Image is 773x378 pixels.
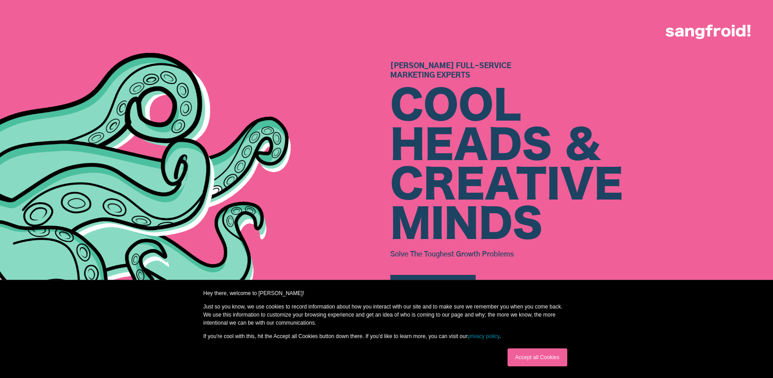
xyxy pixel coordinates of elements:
p: Just so you know, we use cookies to record information about how you interact with our site and t... [203,303,570,327]
a: privacy policy [468,333,499,339]
img: logo [666,25,751,39]
p: If you're cool with this, hit the Accept all Cookies button down there. If you'd like to learn mo... [203,332,570,340]
a: Accept all Cookies [508,348,567,366]
a: Let's Grow [390,275,476,298]
p: Hey there, welcome to [PERSON_NAME]! [203,289,570,297]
